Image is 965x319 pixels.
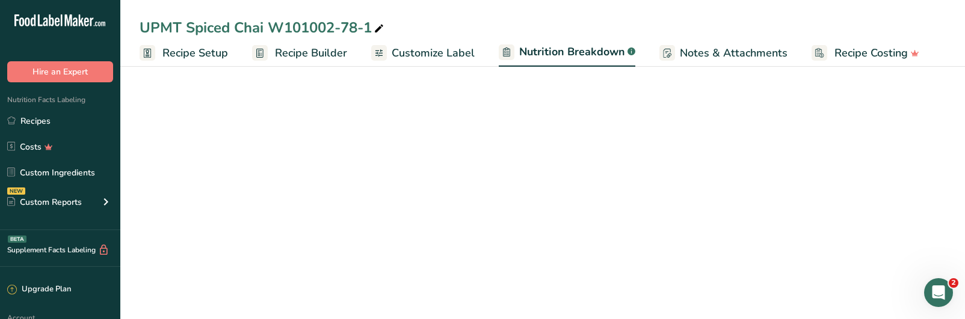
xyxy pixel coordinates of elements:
div: NEW [7,187,25,195]
div: BETA [8,235,26,243]
span: 2 [949,278,958,288]
iframe: Intercom live chat [924,278,953,307]
div: UPMT Spiced Chai W101002-78-1 [140,17,386,38]
span: Recipe Costing [834,45,908,61]
a: Recipe Costing [812,40,919,67]
div: Upgrade Plan [7,284,71,296]
span: Recipe Builder [275,45,347,61]
button: Hire an Expert [7,61,113,82]
a: Customize Label [371,40,475,67]
span: Notes & Attachments [680,45,788,61]
span: Recipe Setup [162,45,228,61]
span: Customize Label [392,45,475,61]
a: Notes & Attachments [659,40,788,67]
div: Custom Reports [7,196,82,208]
a: Recipe Setup [140,40,228,67]
a: Nutrition Breakdown [499,38,635,67]
a: Recipe Builder [252,40,347,67]
span: Nutrition Breakdown [519,44,625,60]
